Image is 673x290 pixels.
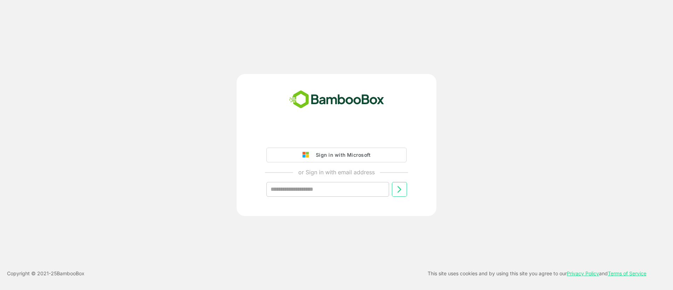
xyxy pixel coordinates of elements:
[302,152,312,158] img: google
[7,269,84,278] p: Copyright © 2021- 25 BambooBox
[428,269,646,278] p: This site uses cookies and by using this site you agree to our and
[298,168,375,176] p: or Sign in with email address
[608,270,646,276] a: Terms of Service
[567,270,599,276] a: Privacy Policy
[266,148,407,162] button: Sign in with Microsoft
[312,150,371,160] div: Sign in with Microsoft
[285,88,388,111] img: bamboobox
